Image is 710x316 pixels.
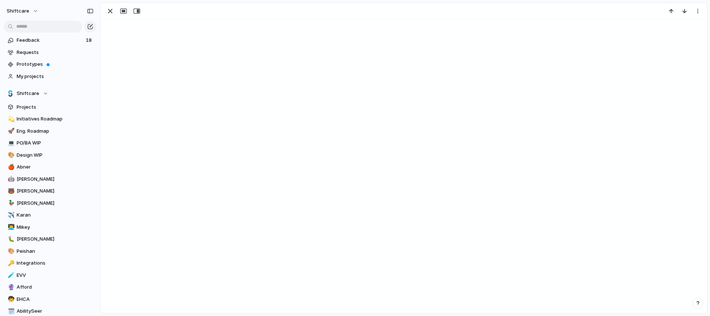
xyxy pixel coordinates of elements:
[17,272,94,279] span: EVV
[8,211,13,220] div: ✈️
[4,102,96,113] a: Projects
[17,307,94,315] span: AbilitySeer
[4,137,96,149] a: 💻PO/BA WIP
[7,187,14,195] button: 🐻
[4,71,96,82] a: My projects
[7,224,14,231] button: 👨‍💻
[8,235,13,244] div: 🐛
[7,7,29,15] span: shiftcare
[8,151,13,159] div: 🎨
[4,113,96,125] a: 💫Initiatives Roadmap
[17,187,94,195] span: [PERSON_NAME]
[17,283,94,291] span: Afford
[7,152,14,159] button: 🎨
[4,150,96,161] a: 🎨Design WIP
[17,128,94,135] span: Eng. Roadmap
[7,283,14,291] button: 🔮
[8,259,13,268] div: 🔑
[4,270,96,281] a: 🧪EVV
[7,211,14,219] button: ✈️
[7,115,14,123] button: 💫
[7,176,14,183] button: 🤖
[8,223,13,231] div: 👨‍💻
[8,175,13,183] div: 🤖
[7,296,14,303] button: 🧒
[4,162,96,173] a: 🍎Abner
[7,259,14,267] button: 🔑
[4,210,96,221] a: ✈️Karan
[8,115,13,123] div: 💫
[4,258,96,269] a: 🔑Integrations
[4,59,96,70] a: Prototypes
[8,163,13,171] div: 🍎
[4,47,96,58] a: Requests
[4,186,96,197] a: 🐻[PERSON_NAME]
[17,259,94,267] span: Integrations
[8,127,13,135] div: 🚀
[4,35,96,46] a: Feedback18
[4,294,96,305] a: 🧒EHCA
[3,5,42,17] button: shiftcare
[8,199,13,207] div: 🦆
[8,139,13,147] div: 💻
[17,115,94,123] span: Initiatives Roadmap
[17,200,94,207] span: [PERSON_NAME]
[17,73,94,80] span: My projects
[7,128,14,135] button: 🚀
[7,163,14,171] button: 🍎
[7,235,14,243] button: 🐛
[17,163,94,171] span: Abner
[4,174,96,185] a: 🤖[PERSON_NAME]
[17,248,94,255] span: Peishan
[8,283,13,292] div: 🔮
[17,211,94,219] span: Karan
[8,187,13,196] div: 🐻
[7,272,14,279] button: 🧪
[17,90,39,97] span: Shiftcare
[8,295,13,303] div: 🧒
[8,307,13,316] div: 🗓️
[17,296,94,303] span: EHCA
[17,37,84,44] span: Feedback
[7,200,14,207] button: 🦆
[8,271,13,279] div: 🧪
[86,37,93,44] span: 18
[17,103,94,111] span: Projects
[8,247,13,255] div: 🎨
[4,126,96,137] a: 🚀Eng. Roadmap
[17,139,94,147] span: PO/BA WIP
[7,307,14,315] button: 🗓️
[17,235,94,243] span: [PERSON_NAME]
[4,246,96,257] a: 🎨Peishan
[7,139,14,147] button: 💻
[4,234,96,245] a: 🐛[PERSON_NAME]
[17,152,94,159] span: Design WIP
[17,49,94,56] span: Requests
[7,248,14,255] button: 🎨
[17,176,94,183] span: [PERSON_NAME]
[4,222,96,233] a: 👨‍💻Mikey
[4,282,96,293] a: 🔮Afford
[17,224,94,231] span: Mikey
[4,198,96,209] a: 🦆[PERSON_NAME]
[17,61,94,68] span: Prototypes
[4,88,96,99] button: Shiftcare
